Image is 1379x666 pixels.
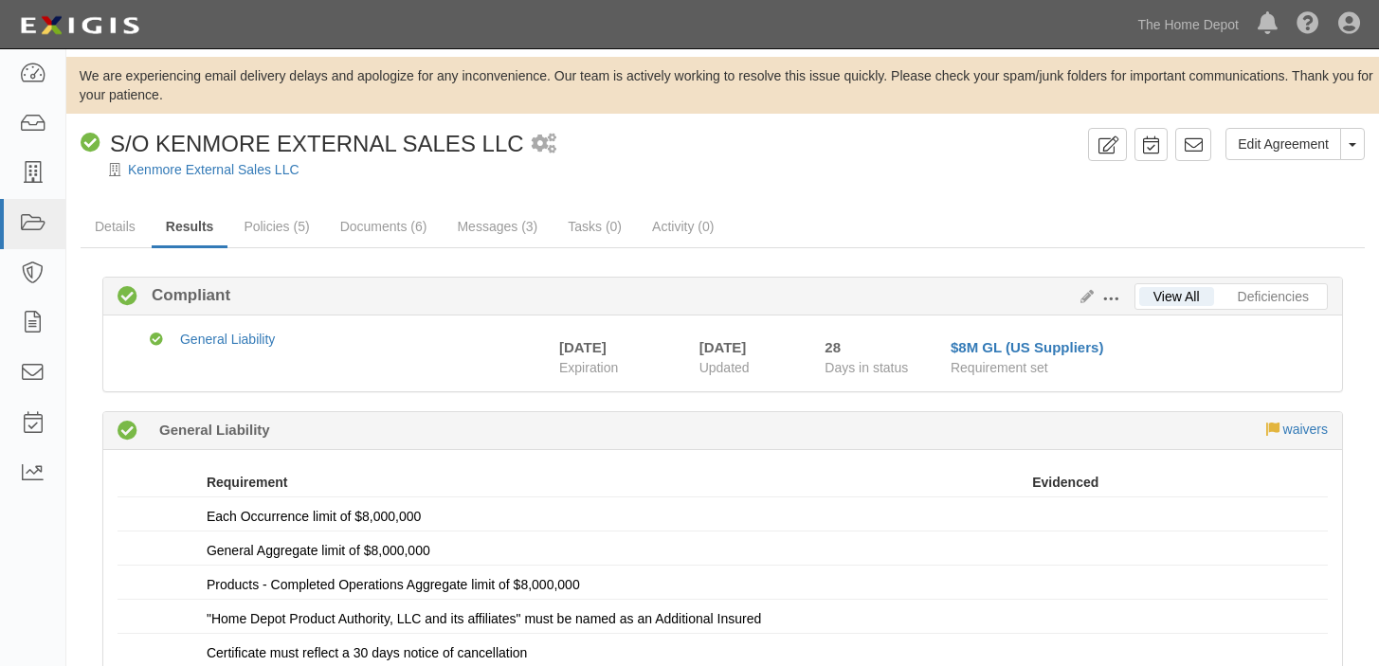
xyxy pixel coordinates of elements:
[951,339,1103,355] a: $8M GL (US Suppliers)
[443,207,552,245] a: Messages (3)
[638,207,728,245] a: Activity (0)
[180,332,275,347] a: General Liability
[1073,289,1094,304] a: Edit Results
[81,128,524,160] div: S/O KENMORE EXTERNAL SALES LLC
[326,207,442,245] a: Documents (6)
[559,337,607,357] div: [DATE]
[81,134,100,153] i: Compliant
[81,207,150,245] a: Details
[207,543,430,558] span: General Aggregate limit of $8,000,000
[825,337,936,357] div: Since 08/05/2025
[159,420,270,440] b: General Liability
[152,207,228,248] a: Results
[128,162,299,177] a: Kenmore External Sales LLC
[553,207,636,245] a: Tasks (0)
[150,333,163,347] i: Compliant
[118,287,137,307] i: Compliant
[137,284,230,307] b: Compliant
[1128,6,1248,44] a: The Home Depot
[532,135,556,154] i: 1 scheduled workflow
[207,645,528,660] span: Certificate must reflect a 30 days notice of cancellation
[14,9,145,43] img: logo-5460c22ac91f19d4615b14bd174203de0afe785f0fc80cf4dbbc73dc1793850b.png
[1139,287,1214,306] a: View All
[66,66,1379,104] div: We are experiencing email delivery delays and apologize for any inconvenience. Our team is active...
[825,360,908,375] span: Days in status
[110,131,524,156] span: S/O KENMORE EXTERNAL SALES LLC
[1032,475,1098,490] strong: Evidenced
[699,360,750,375] span: Updated
[951,360,1048,375] span: Requirement set
[229,207,323,245] a: Policies (5)
[207,577,580,592] span: Products - Completed Operations Aggregate limit of $8,000,000
[207,475,288,490] strong: Requirement
[559,358,685,377] span: Expiration
[207,509,421,524] span: Each Occurrence limit of $8,000,000
[207,611,761,626] span: "Home Depot Product Authority, LLC and its affiliates" must be named as an Additional Insured
[1224,287,1323,306] a: Deficiencies
[1297,13,1319,36] i: Help Center - Complianz
[118,422,137,441] i: Compliant 28 days (since 08/05/2025)
[699,337,797,357] div: [DATE]
[1283,422,1328,437] a: waivers
[1225,128,1341,160] a: Edit Agreement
